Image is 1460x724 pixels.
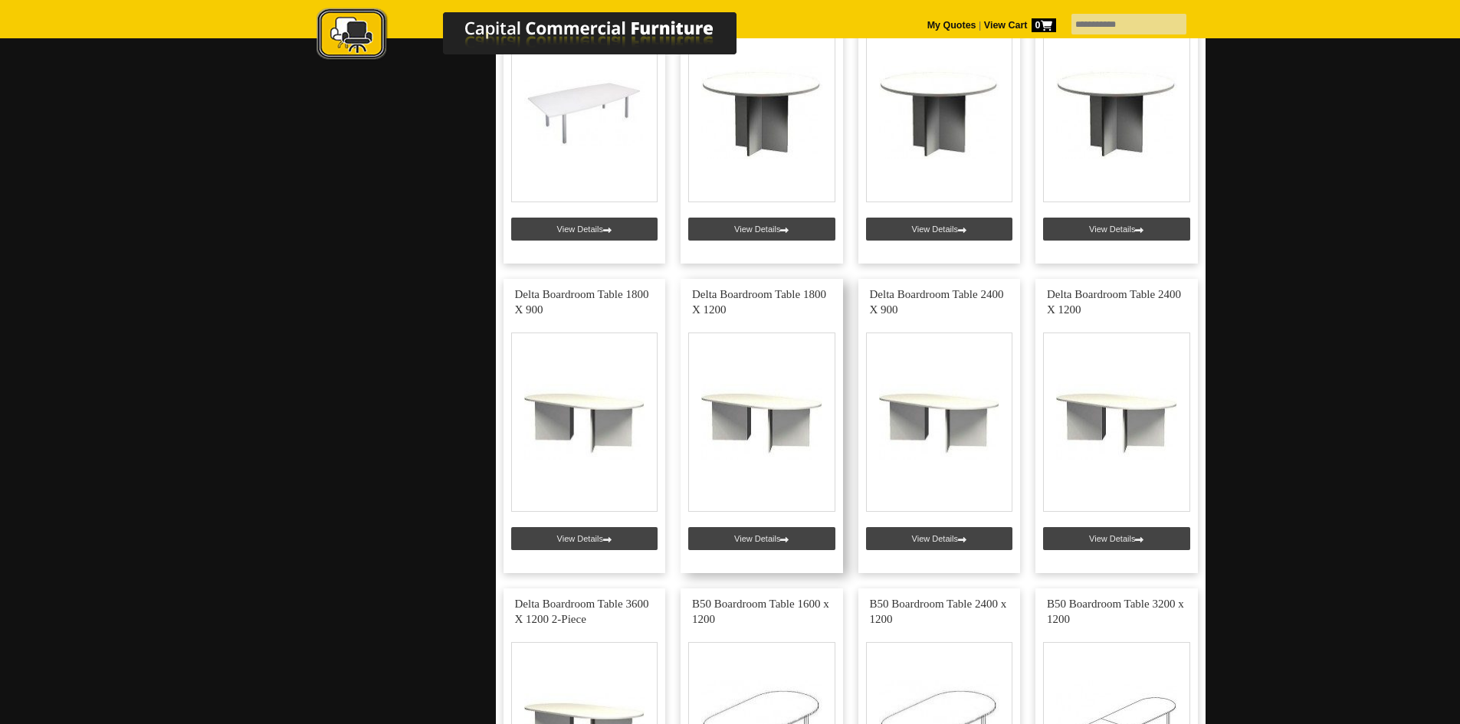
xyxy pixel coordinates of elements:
strong: View Cart [984,20,1056,31]
span: 0 [1032,18,1056,32]
a: My Quotes [927,20,976,31]
img: Capital Commercial Furniture Logo [274,8,811,64]
a: View Cart0 [981,20,1055,31]
a: Capital Commercial Furniture Logo [274,8,811,68]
